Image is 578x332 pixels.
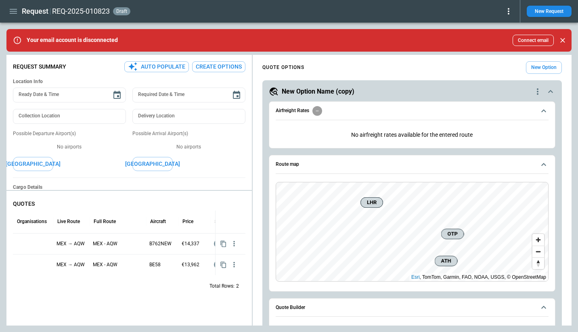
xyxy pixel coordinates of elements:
[57,219,80,224] div: Live Route
[282,87,354,96] h5: New Option Name (copy)
[209,283,235,290] p: Total Rows:
[218,260,228,270] button: Copy quote content
[533,87,542,96] div: quote-option-actions
[281,324,314,331] label: Departure time
[513,35,554,46] button: Connect email
[444,230,460,238] span: OTP
[228,87,245,103] button: Choose date
[276,155,549,174] button: Route map
[276,102,549,120] button: Airfreight Rates
[124,61,189,72] button: Auto Populate
[218,239,228,249] button: Copy quote content
[13,184,245,190] h6: Cargo Details
[214,255,248,275] div: Saved
[411,274,420,280] a: Esri
[109,87,125,103] button: Choose date
[276,182,548,281] canvas: Map
[52,6,110,16] h2: REQ-2025-010823
[236,283,239,290] p: 2
[276,125,549,145] p: No airfreight rates available for the entered route
[276,305,305,310] h6: Quote Builder
[182,261,207,268] p: €13,962
[17,219,47,224] div: Organisations
[13,144,126,150] p: No airports
[364,198,379,207] span: LHR
[276,299,549,317] button: Quote Builder
[93,240,143,247] p: MEX - AQW
[13,200,245,207] p: QUOTES
[13,130,126,137] p: Possible Departure Airport(s)
[132,130,245,137] p: Possible Arrival Airport(s)
[557,31,568,49] div: dismiss
[392,324,421,331] label: Cargo Weight
[13,79,245,85] h6: Location Info
[132,144,245,150] p: No airports
[438,257,454,265] span: ATH
[94,219,116,224] div: Full Route
[182,219,193,224] div: Price
[57,261,86,268] p: MEX → AQW
[276,182,549,282] div: Route map
[411,273,546,281] div: , TomTom, Garmin, FAO, NOAA, USGS, © OpenStreetMap
[269,87,555,96] button: New Option Name (copy)quote-option-actions
[276,108,309,113] h6: Airfreight Rates
[192,61,245,72] button: Create Options
[276,162,299,167] h6: Route map
[150,219,166,224] div: Aircraft
[115,8,129,14] span: draft
[214,234,248,254] div: Saved
[526,61,562,74] button: New Option
[532,234,544,246] button: Zoom in
[527,6,572,17] button: New Request
[149,240,175,247] p: B762NEW
[532,257,544,269] button: Reset bearing to north
[93,261,143,268] p: MEX - AQW
[276,125,549,145] div: Airfreight Rates
[132,157,173,171] button: [GEOGRAPHIC_DATA]
[149,261,175,268] p: BE58
[262,66,304,69] h4: QUOTE OPTIONS
[532,246,544,257] button: Zoom out
[57,240,86,247] p: MEX → AQW
[27,37,118,44] p: Your email account is disconnected
[22,6,48,16] h1: Request
[13,63,66,70] p: Request Summary
[182,240,207,247] p: €14,337
[557,35,568,46] button: Close
[13,157,53,171] button: [GEOGRAPHIC_DATA]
